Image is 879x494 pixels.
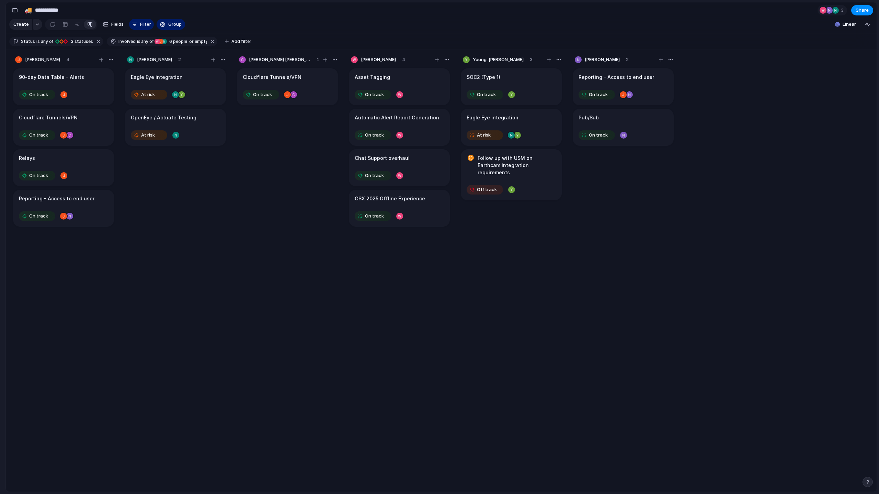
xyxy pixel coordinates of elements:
span: On track [253,91,272,98]
span: On track [29,213,48,220]
span: On track [365,132,384,139]
span: At risk [141,132,155,139]
button: isany of [136,38,155,45]
h1: 90-day Data Table - Alerts [19,73,84,81]
h1: Reporting - Access to end user [19,195,94,202]
div: OpenEye / Actuate TestingAt risk [125,109,226,146]
span: any of [140,38,154,45]
span: Group [168,21,182,28]
button: isany of [35,38,55,45]
span: 2 [178,56,181,63]
span: On track [589,91,608,98]
span: On track [29,91,48,98]
span: 1 [317,56,319,63]
span: Linear [843,21,856,28]
div: 90-day Data Table - AlertsOn track [13,68,114,105]
span: [PERSON_NAME] [585,56,620,63]
button: On track [353,89,393,100]
button: Off track [465,184,505,195]
span: is [137,38,140,45]
button: Add filter [221,37,255,46]
h1: Relays [19,154,35,162]
h1: Eagle Eye integration [467,114,518,121]
div: Cloudflare Tunnels/VPNOn track [13,109,114,146]
span: On track [477,91,496,98]
button: On track [241,89,281,100]
button: On track [465,89,505,100]
h1: Cloudflare Tunnels/VPN [19,114,78,121]
span: On track [29,132,48,139]
span: 4 [402,56,405,63]
button: Linear [832,19,859,30]
span: At risk [141,91,155,98]
span: Create [13,21,29,28]
span: people [167,38,187,45]
button: Group [157,19,185,30]
button: 3 statuses [54,38,94,45]
span: Status [21,38,35,45]
button: At risk [129,89,169,100]
span: On track [29,172,48,179]
button: Filter [129,19,154,30]
span: 3 [530,56,533,63]
div: Cloudflare Tunnels/VPNOn track [237,68,338,105]
button: Fields [100,19,126,30]
h1: Pub/Sub [579,114,599,121]
div: Reporting - Access to end userOn track [13,190,114,227]
span: Off track [477,186,497,193]
span: On track [365,91,384,98]
span: any of [40,38,53,45]
button: On track [353,211,393,222]
span: Fields [111,21,124,28]
span: [PERSON_NAME] [137,56,172,63]
h1: GSX 2025 Offline Experience [355,195,425,202]
div: Chat Support overhaulOn track [349,149,450,186]
button: On track [17,130,57,141]
span: 2 [626,56,629,63]
span: [PERSON_NAME] [PERSON_NAME] [249,56,310,63]
button: At risk [465,130,505,141]
span: [PERSON_NAME] [25,56,60,63]
div: GSX 2025 Offline ExperienceOn track [349,190,450,227]
h1: Automatic Alert Report Generation [355,114,439,121]
div: Pub/SubOn track [573,109,674,146]
span: 6 [167,39,173,44]
h1: Asset Tagging [355,73,390,81]
div: Follow up with USM on Earthcam integration requirementsOff track [461,149,562,200]
span: On track [365,213,384,220]
div: 🚚 [24,5,32,15]
h1: Follow up with USM on Earthcam integration requirements [478,154,556,176]
h1: Eagle Eye integration [131,73,183,81]
button: Share [851,5,873,15]
span: Young-[PERSON_NAME] [473,56,524,63]
button: At risk [129,130,169,141]
span: 4 [66,56,69,63]
span: or empty [188,38,207,45]
div: Asset TaggingOn track [349,68,450,105]
span: [PERSON_NAME] [361,56,396,63]
h1: Cloudflare Tunnels/VPN [243,73,301,81]
button: 🚚 [23,5,34,16]
div: RelaysOn track [13,149,114,186]
span: is [36,38,40,45]
button: 6 peopleor empty [154,38,208,45]
button: On track [17,211,57,222]
h1: Reporting - Access to end user [579,73,654,81]
h1: OpenEye / Actuate Testing [131,114,196,121]
span: Share [856,7,869,14]
span: Add filter [231,38,251,45]
h1: Chat Support overhaul [355,154,410,162]
button: On track [17,170,57,181]
div: SOC2 (Type 1)On track [461,68,562,105]
h1: SOC2 (Type 1) [467,73,500,81]
span: Involved [118,38,136,45]
button: On track [353,170,393,181]
button: On track [577,89,617,100]
span: 3 [69,39,75,44]
span: At risk [477,132,491,139]
span: On track [365,172,384,179]
button: On track [17,89,57,100]
button: On track [577,130,617,141]
button: On track [353,130,393,141]
div: Eagle Eye integrationAt risk [125,68,226,105]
